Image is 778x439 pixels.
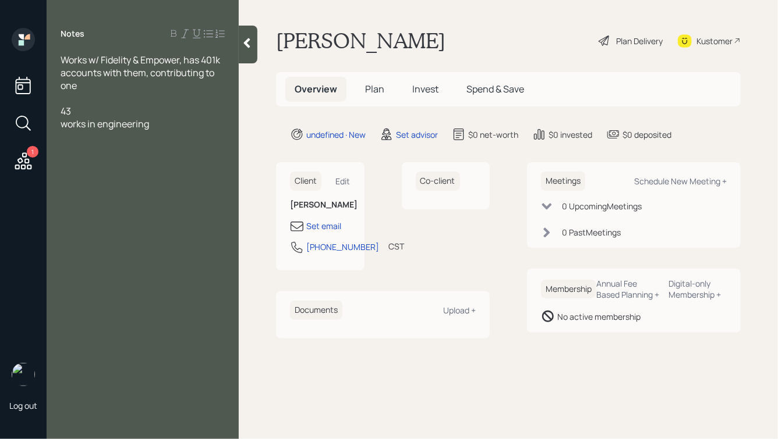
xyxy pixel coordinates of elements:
[562,226,621,238] div: 0 Past Meeting s
[306,220,341,232] div: Set email
[290,200,351,210] h6: [PERSON_NAME]
[276,28,445,53] h1: [PERSON_NAME]
[412,83,438,95] span: Invest
[388,240,404,252] div: CST
[549,129,592,141] div: $0 invested
[295,83,337,95] span: Overview
[61,28,84,40] label: Notes
[61,105,71,117] span: 43
[290,301,342,320] h6: Documents
[623,129,671,141] div: $0 deposited
[443,305,476,316] div: Upload +
[669,278,727,300] div: Digital-only Membership +
[696,35,733,47] div: Kustomer
[634,176,727,187] div: Schedule New Meeting +
[416,172,460,191] h6: Co-client
[365,83,384,95] span: Plan
[557,310,641,323] div: No active membership
[596,278,660,300] div: Annual Fee Based Planning +
[12,363,35,386] img: hunter_neumayer.jpg
[306,129,366,141] div: undefined · New
[466,83,524,95] span: Spend & Save
[336,176,351,187] div: Edit
[61,117,149,130] span: works in engineering
[396,129,438,141] div: Set advisor
[306,241,379,253] div: [PHONE_NUMBER]
[61,53,222,92] span: Works w/ Fidelity & Empower, has 401k accounts with them, contributing to one
[468,129,518,141] div: $0 net-worth
[541,172,585,191] h6: Meetings
[541,280,596,299] h6: Membership
[290,172,321,191] h6: Client
[616,35,663,47] div: Plan Delivery
[9,400,37,411] div: Log out
[27,146,38,158] div: 1
[562,200,642,212] div: 0 Upcoming Meeting s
